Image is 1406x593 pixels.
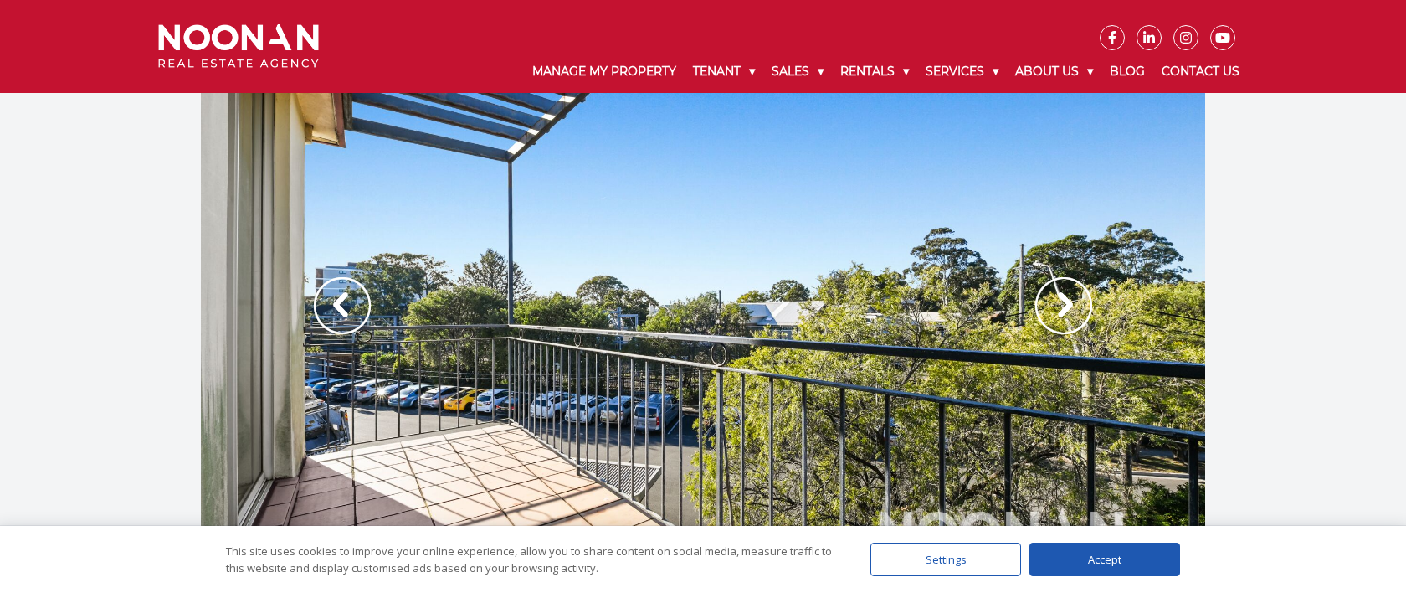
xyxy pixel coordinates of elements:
img: Arrow slider [1035,277,1092,334]
a: About Us [1007,50,1101,93]
a: Manage My Property [524,50,685,93]
a: Tenant [685,50,763,93]
img: Noonan Real Estate Agency [158,24,319,69]
div: Settings [870,543,1021,576]
div: Accept [1029,543,1180,576]
a: Contact Us [1153,50,1248,93]
div: This site uses cookies to improve your online experience, allow you to share content on social me... [226,543,837,576]
a: Services [917,50,1007,93]
a: Sales [763,50,832,93]
a: Blog [1101,50,1153,93]
a: Rentals [832,50,917,93]
img: Arrow slider [314,277,371,334]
